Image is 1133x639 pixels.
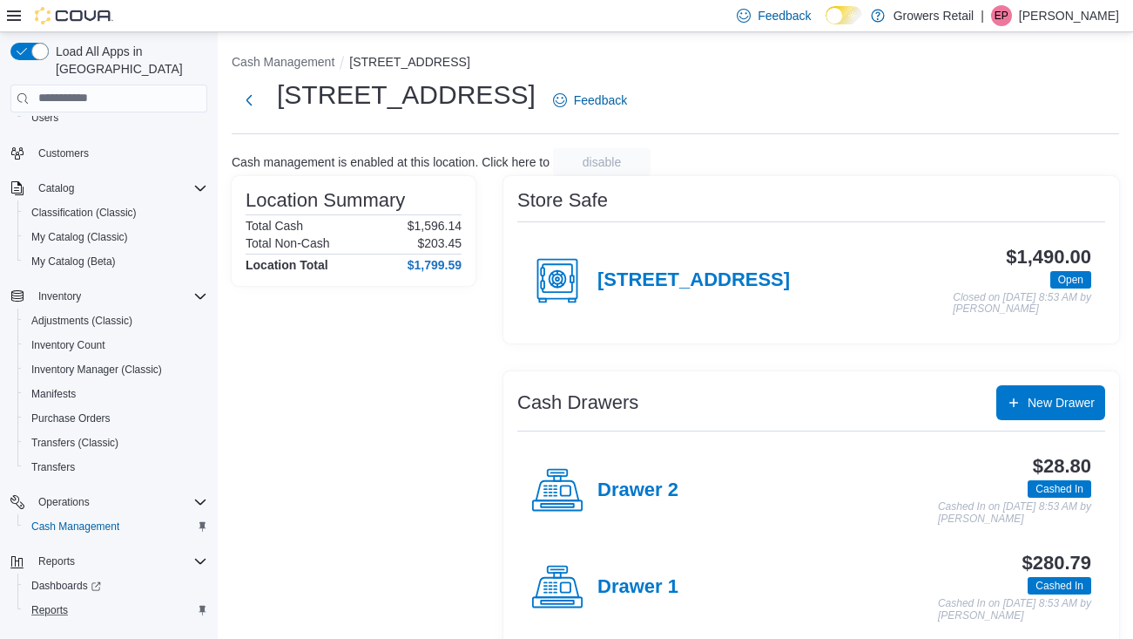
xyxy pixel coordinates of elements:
span: Classification (Classic) [24,202,207,223]
button: My Catalog (Beta) [17,249,214,274]
button: Cash Management [232,55,334,69]
span: Dashboards [31,579,101,593]
span: Transfers [31,460,75,474]
span: Users [31,111,58,125]
button: Inventory [31,286,88,307]
h3: Store Safe [517,190,608,211]
a: My Catalog (Classic) [24,227,135,248]
button: Inventory [3,284,214,309]
span: Inventory Manager (Classic) [24,359,207,380]
p: Growers Retail [894,5,975,26]
h4: Drawer 2 [597,479,678,502]
span: Transfers (Classic) [24,432,207,453]
span: My Catalog (Beta) [31,255,116,269]
span: Catalog [38,181,74,195]
span: Cashed In [1028,577,1091,595]
span: Customers [31,142,207,164]
h6: Total Non-Cash [246,236,330,250]
span: Manifests [31,387,76,401]
span: Reports [31,551,207,572]
button: Operations [31,492,97,513]
a: Transfers (Classic) [24,432,125,453]
h3: $28.80 [1033,456,1091,477]
span: Transfers [24,457,207,478]
a: Reports [24,600,75,621]
p: Cashed In on [DATE] 8:53 AM by [PERSON_NAME] [938,501,1091,525]
button: disable [553,148,651,176]
button: Users [17,105,214,130]
button: Catalog [31,178,81,199]
h4: Location Total [246,258,328,272]
span: Purchase Orders [24,408,207,429]
button: Transfers (Classic) [17,431,214,455]
span: My Catalog (Beta) [24,251,207,272]
span: Cashed In [1035,578,1083,594]
button: Purchase Orders [17,406,214,431]
a: Classification (Classic) [24,202,144,223]
span: Users [24,107,207,128]
span: Cashed In [1035,481,1083,497]
h6: Total Cash [246,219,303,233]
p: $203.45 [417,236,462,250]
button: Operations [3,490,214,514]
span: Adjustments (Classic) [24,310,207,331]
a: Manifests [24,384,83,404]
nav: An example of EuiBreadcrumbs [232,53,1119,74]
span: Load All Apps in [GEOGRAPHIC_DATA] [49,43,207,78]
p: Cash management is enabled at this location. Click here to [232,155,550,169]
button: Reports [17,598,214,622]
button: Transfers [17,455,214,479]
span: disable [583,153,621,171]
a: Feedback [546,83,634,118]
button: Classification (Classic) [17,201,214,225]
h3: $1,490.00 [1006,247,1091,268]
span: Open [1058,272,1083,288]
span: Purchase Orders [31,411,111,425]
button: Next [232,83,266,118]
button: Reports [31,551,82,572]
h4: $1,799.59 [408,258,462,272]
span: Operations [38,495,90,509]
button: My Catalog (Classic) [17,225,214,249]
button: Customers [3,140,214,166]
span: Reports [31,603,68,617]
span: Manifests [24,384,207,404]
p: [PERSON_NAME] [1019,5,1119,26]
button: Cash Management [17,514,214,539]
button: Inventory Count [17,333,214,357]
a: Dashboards [24,575,108,596]
span: Catalog [31,178,207,199]
a: Inventory Manager (Classic) [24,359,169,380]
span: Inventory Count [31,338,105,352]
span: My Catalog (Classic) [24,227,207,248]
button: [STREET_ADDRESS] [349,55,469,69]
p: | [981,5,984,26]
h3: Location Summary [246,190,405,211]
span: Adjustments (Classic) [31,314,132,328]
span: Transfers (Classic) [31,436,118,450]
span: Inventory Manager (Classic) [31,363,162,377]
a: Adjustments (Classic) [24,310,139,331]
p: Closed on [DATE] 8:53 AM by [PERSON_NAME] [953,292,1091,316]
a: Users [24,107,65,128]
h3: Cash Drawers [517,392,638,413]
span: Operations [31,492,207,513]
h4: Drawer 1 [597,576,678,599]
span: EP [995,5,1008,26]
span: Reports [38,554,75,568]
span: Open [1050,271,1091,289]
h3: $280.79 [1022,553,1091,574]
button: Inventory Manager (Classic) [17,357,214,382]
button: New Drawer [996,385,1105,420]
div: Eliot Pivato [991,5,1012,26]
span: Feedback [574,92,627,109]
a: Purchase Orders [24,408,118,429]
input: Dark Mode [826,6,862,24]
a: Cash Management [24,516,126,537]
span: Inventory [38,289,81,303]
span: Dashboards [24,575,207,596]
button: Catalog [3,176,214,201]
p: $1,596.14 [408,219,462,233]
span: Classification (Classic) [31,206,137,220]
span: Dark Mode [826,24,826,25]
